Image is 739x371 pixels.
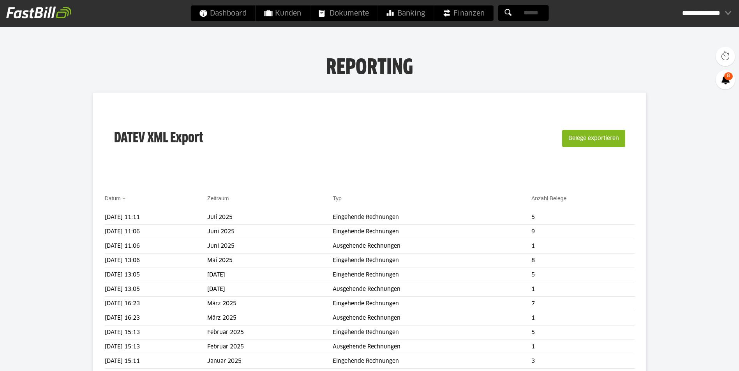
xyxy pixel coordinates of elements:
td: Ausgehende Rechnungen [333,239,531,254]
td: Juni 2025 [207,239,333,254]
td: [DATE] [207,282,333,297]
td: [DATE] 13:05 [105,282,208,297]
td: Eingehende Rechnungen [333,354,531,369]
span: Kunden [264,5,301,21]
a: Typ [333,195,342,201]
td: 3 [531,354,634,369]
a: Datum [105,195,121,201]
td: Ausgehende Rechnungen [333,311,531,325]
td: [DATE] 16:23 [105,297,208,311]
td: Eingehende Rechnungen [333,297,531,311]
td: Eingehende Rechnungen [333,225,531,239]
td: 5 [531,268,634,282]
span: Dokumente [319,5,369,21]
td: 5 [531,210,634,225]
a: Finanzen [434,5,493,21]
td: [DATE] 15:13 [105,325,208,340]
td: Juni 2025 [207,225,333,239]
td: Februar 2025 [207,340,333,354]
td: [DATE] 15:11 [105,354,208,369]
td: 1 [531,340,634,354]
td: [DATE] 15:13 [105,340,208,354]
td: März 2025 [207,297,333,311]
td: 1 [531,311,634,325]
td: 7 [531,297,634,311]
td: Februar 2025 [207,325,333,340]
td: [DATE] 13:06 [105,254,208,268]
td: 9 [531,225,634,239]
a: Banking [378,5,434,21]
span: 8 [724,72,733,80]
td: Eingehende Rechnungen [333,268,531,282]
a: Kunden [256,5,310,21]
td: Eingehende Rechnungen [333,210,531,225]
td: Januar 2025 [207,354,333,369]
td: Juli 2025 [207,210,333,225]
iframe: Öffnet ein Widget, in dem Sie weitere Informationen finden [679,348,731,367]
td: [DATE] 16:23 [105,311,208,325]
td: Ausgehende Rechnungen [333,282,531,297]
td: Mai 2025 [207,254,333,268]
td: März 2025 [207,311,333,325]
td: 1 [531,239,634,254]
h3: DATEV XML Export [114,114,203,163]
button: Belege exportieren [562,130,625,147]
td: [DATE] 13:05 [105,268,208,282]
span: Banking [386,5,425,21]
img: fastbill_logo_white.png [6,6,71,19]
td: Eingehende Rechnungen [333,254,531,268]
td: Eingehende Rechnungen [333,325,531,340]
img: sort_desc.gif [122,198,127,199]
a: Dokumente [310,5,377,21]
a: 8 [716,70,735,89]
td: [DATE] 11:11 [105,210,208,225]
span: Dashboard [199,5,247,21]
td: 5 [531,325,634,340]
a: Zeitraum [207,195,229,201]
td: 1 [531,282,634,297]
span: Finanzen [443,5,485,21]
h1: Reporting [78,55,661,75]
td: [DATE] 11:06 [105,239,208,254]
td: [DATE] [207,268,333,282]
a: Dashboard [190,5,255,21]
td: [DATE] 11:06 [105,225,208,239]
a: Anzahl Belege [531,195,566,201]
td: Ausgehende Rechnungen [333,340,531,354]
td: 8 [531,254,634,268]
